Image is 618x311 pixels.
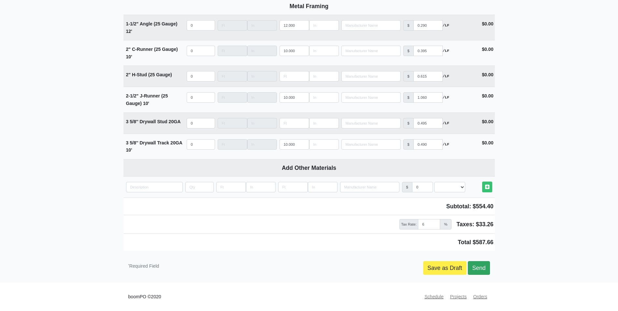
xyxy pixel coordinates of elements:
strong: $0.00 [482,21,493,26]
input: Length [218,20,247,31]
input: quantity [126,182,183,192]
input: Length [280,20,309,31]
strong: 3 5/8'' Drywall Stud 20GA [126,119,181,124]
input: Length [247,118,277,128]
input: Length [309,92,339,103]
a: Orders [470,290,490,303]
input: Length [308,182,338,192]
input: Length [280,139,309,150]
input: quantity [187,46,215,56]
strong: 2-1/2" J-Runner (25 Gauge) [126,93,168,106]
strong: $0.00 [482,93,493,98]
a: Save as Draft [423,261,467,275]
input: Length [309,46,339,56]
input: Length [218,71,247,81]
span: % [440,219,452,230]
span: Taxes: $33.26 [456,220,493,229]
strong: /LF [443,120,449,126]
input: Length [247,46,277,56]
input: quantity [187,71,215,81]
a: Projects [448,290,469,303]
div: $ [402,182,412,192]
input: manufacturer [413,46,443,56]
div: $ [403,46,414,56]
strong: 2" C-Runner (25 Gauge) [126,47,178,59]
input: quantity [187,118,215,128]
input: Length [246,182,276,192]
input: Length [280,92,309,103]
input: Search [341,92,401,103]
input: Length [280,71,309,81]
input: Search [341,118,401,128]
span: 10' [126,54,132,59]
b: Metal Framing [290,3,328,9]
strong: $0.00 [482,72,493,77]
small: boomPO ©2020 [128,293,161,301]
input: Search [341,139,401,150]
input: Length [309,71,339,81]
div: $ [403,20,414,31]
input: manufacturer [412,182,433,192]
strong: $0.00 [482,47,493,52]
div: $ [403,139,414,150]
input: Length [309,118,339,128]
strong: $0.00 [482,140,493,145]
input: quantity [187,92,215,103]
input: quantity [185,182,214,192]
input: manufacturer [413,118,443,128]
div: $ [403,118,414,128]
input: Search [341,71,401,81]
div: $ [403,92,414,103]
div: $ [403,71,414,81]
a: Schedule [422,290,446,303]
input: Search [341,20,401,31]
input: manufacturer [413,139,443,150]
input: Length [218,118,247,128]
input: Length [247,20,277,31]
b: Add Other Materials [282,165,336,171]
strong: $0.00 [482,119,493,124]
input: manufacturer [413,71,443,81]
span: Tax Rate: [399,219,418,230]
input: quantity [187,20,215,31]
strong: /LF [443,141,449,147]
input: Search [341,46,401,56]
span: 10' [126,147,132,153]
strong: /LF [443,73,449,79]
input: Length [218,139,247,150]
input: Length [309,20,339,31]
input: Length [278,182,308,192]
input: Length [247,92,277,103]
input: Length [247,139,277,150]
input: Length [309,139,339,150]
span: 10' [143,101,149,106]
input: Search [340,182,399,192]
strong: /LF [443,48,449,54]
input: manufacturer [413,20,443,31]
strong: 1-1/2" Angle (25 Gauge) [126,21,178,34]
strong: /LF [443,22,449,28]
strong: 3 5/8'' Drywall Track 20GA [126,140,182,153]
span: Subtotal: $554.40 [446,203,494,210]
strong: /LF [443,95,449,100]
input: quantity [187,139,215,150]
strong: 2" H-Stud (25 Gauge) [126,72,172,77]
span: 12' [126,29,132,34]
input: manufacturer [413,92,443,103]
small: Required Field [128,263,159,269]
input: Length [218,92,247,103]
input: Length [280,118,309,128]
a: Send [468,261,490,275]
span: Total $587.66 [458,239,493,245]
input: Length [216,182,246,192]
input: Length [218,46,247,56]
input: Length [280,46,309,56]
input: Length [247,71,277,81]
